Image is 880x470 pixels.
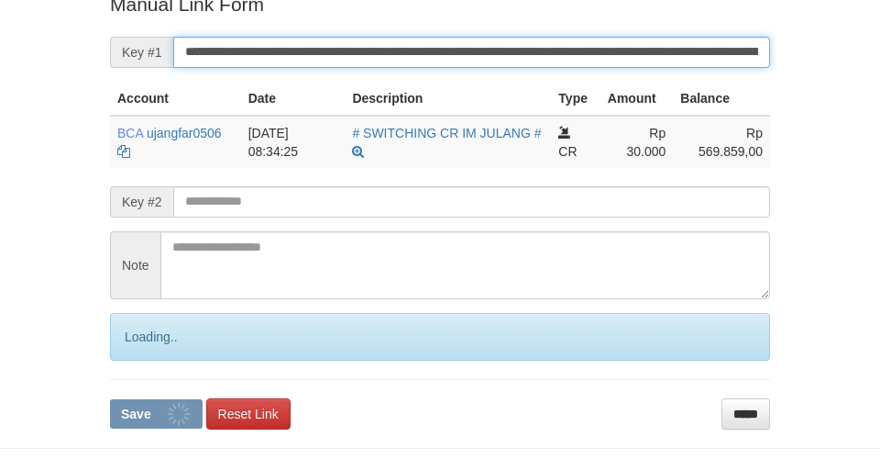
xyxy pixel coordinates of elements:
[673,116,770,168] td: Rp 569.859,00
[600,82,673,116] th: Amount
[558,144,577,159] span: CR
[121,407,151,421] span: Save
[241,82,346,116] th: Date
[110,37,173,68] span: Key #1
[241,116,346,168] td: [DATE] 08:34:25
[110,231,160,299] span: Note
[352,126,541,140] a: # SWITCHING CR IM JULANG #
[345,82,551,116] th: Description
[551,82,599,116] th: Type
[110,186,173,218] span: Key #2
[117,144,130,159] a: Copy ujangfar0506 to clipboard
[117,126,143,140] span: BCA
[206,398,291,430] a: Reset Link
[110,399,203,429] button: Save
[673,82,770,116] th: Balance
[218,407,279,421] span: Reset Link
[600,116,673,168] td: Rp 30.000
[147,126,222,140] a: ujangfar0506
[110,82,241,116] th: Account
[110,313,770,361] div: Loading..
